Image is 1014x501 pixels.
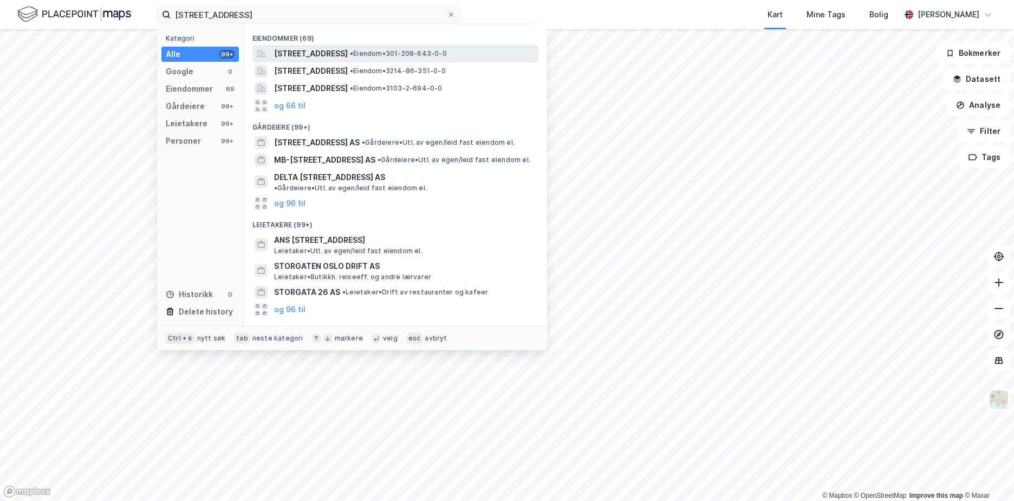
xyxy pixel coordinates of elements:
div: neste kategori [252,334,303,343]
span: [STREET_ADDRESS] [274,65,348,78]
button: Filter [958,120,1010,142]
span: [STREET_ADDRESS] [274,47,348,60]
iframe: Chat Widget [960,449,1014,501]
a: Mapbox [822,492,852,499]
span: Leietaker • Utl. av egen/leid fast eiendom el. [274,247,422,255]
div: tab [234,333,250,344]
div: markere [335,334,363,343]
div: 69 [226,85,235,93]
span: • [350,67,353,75]
button: Tags [959,146,1010,168]
button: Analyse [947,94,1010,116]
span: • [350,84,353,92]
button: Bokmerker [937,42,1010,64]
span: STORGATEN OSLO DRIFT AS [274,260,534,273]
div: Gårdeiere [166,100,205,113]
div: nytt søk [197,334,226,343]
span: ANS [STREET_ADDRESS] [274,234,534,247]
div: esc [406,333,423,344]
button: og 96 til [274,197,305,210]
button: Datasett [944,68,1010,90]
span: • [378,156,381,164]
div: Google [166,65,193,78]
span: MB-[STREET_ADDRESS] AS [274,153,375,166]
span: • [342,288,346,296]
div: avbryt [425,334,447,343]
div: Personer (99+) [244,318,547,338]
span: • [362,138,365,146]
span: Eiendom • 3103-2-694-0-0 [350,84,443,93]
span: Leietaker • Drift av restauranter og kafeer [342,288,488,297]
div: Kategori [166,34,239,42]
div: 0 [226,67,235,76]
span: Gårdeiere • Utl. av egen/leid fast eiendom el. [378,156,530,164]
div: Gårdeiere (99+) [244,114,547,134]
div: 99+ [219,50,235,59]
span: STORGATA 26 AS [274,286,340,299]
a: Mapbox homepage [3,485,51,498]
span: • [350,49,353,57]
div: 99+ [219,137,235,145]
div: Kontrollprogram for chat [960,449,1014,501]
div: Alle [166,48,180,61]
span: Eiendom • 301-208-643-0-0 [350,49,447,58]
div: Mine Tags [807,8,846,21]
div: Personer [166,134,201,147]
div: velg [383,334,398,343]
a: OpenStreetMap [854,492,907,499]
div: Kart [768,8,783,21]
div: Bolig [869,8,888,21]
div: 99+ [219,102,235,111]
span: Leietaker • Butikkh. reiseeff. og andre lærvarer [274,273,431,281]
div: [PERSON_NAME] [918,8,979,21]
input: Søk på adresse, matrikkel, gårdeiere, leietakere eller personer [171,7,447,23]
span: Gårdeiere • Utl. av egen/leid fast eiendom el. [362,138,515,147]
img: Z [989,389,1009,410]
span: [STREET_ADDRESS] AS [274,136,360,149]
div: Eiendommer [166,82,213,95]
div: 99+ [219,119,235,128]
span: DELTA [STREET_ADDRESS] AS [274,171,385,184]
span: [STREET_ADDRESS] [274,82,348,95]
div: Historikk [166,288,213,301]
div: Ctrl + k [166,333,195,344]
button: og 96 til [274,303,305,316]
div: Delete history [179,305,233,318]
span: Gårdeiere • Utl. av egen/leid fast eiendom el. [274,184,427,192]
div: Eiendommer (69) [244,25,547,45]
img: logo.f888ab2527a4732fd821a326f86c7f29.svg [17,5,131,24]
span: • [274,184,277,192]
div: Leietakere [166,117,207,130]
button: og 66 til [274,99,305,112]
a: Improve this map [909,492,963,499]
div: Leietakere (99+) [244,212,547,232]
div: 0 [226,290,235,299]
span: Eiendom • 3214-86-351-0-0 [350,67,446,75]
